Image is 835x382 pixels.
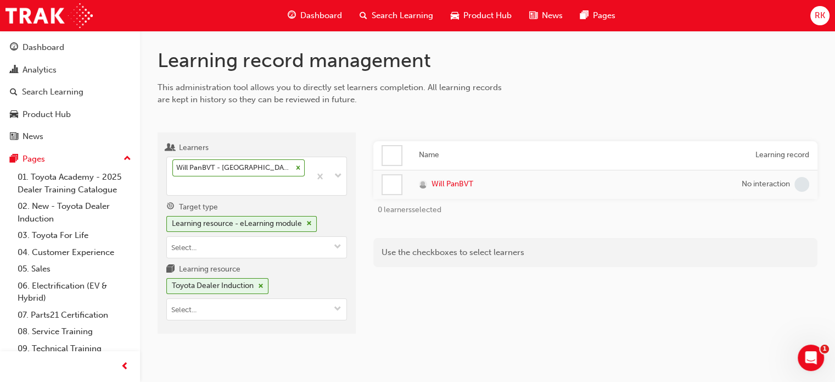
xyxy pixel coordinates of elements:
button: toggle menu [329,237,346,258]
span: chart-icon [10,65,18,75]
a: 07. Parts21 Certification [13,307,136,324]
span: down-icon [334,243,341,252]
span: cross-icon [258,283,264,290]
a: 09. Technical Training [13,340,136,357]
iframe: Intercom live chat [798,345,824,371]
a: Search Learning [4,82,136,102]
a: pages-iconPages [571,4,624,27]
span: guage-icon [288,9,296,23]
span: pages-icon [580,9,589,23]
a: Analytics [4,60,136,80]
div: Pages [23,153,45,165]
span: users-icon [166,143,175,153]
a: Will PanBVT [419,178,725,191]
span: car-icon [451,9,459,23]
span: Search Learning [372,9,433,22]
div: Learning resource - eLearning module [172,218,302,230]
span: 1 [820,345,829,353]
div: This administration tool allows you to directly set learners completion. All learning records are... [158,81,514,106]
span: 0 learners selected [378,205,441,214]
div: Use the checkboxes to select learners [373,238,817,267]
button: Pages [4,149,136,169]
div: Product Hub [23,108,71,121]
a: 05. Sales [13,261,136,278]
h1: Learning record management [158,48,817,73]
div: Learning resource [179,264,240,275]
th: Name [411,141,733,170]
span: News [542,9,563,22]
span: news-icon [10,132,18,142]
input: Target typeLearning resource - eLearning modulecross-icontoggle menu [167,237,346,258]
a: 03. Toyota For Life [13,227,136,244]
a: 04. Customer Experience [13,244,136,261]
a: 06. Electrification (EV & Hybrid) [13,278,136,307]
span: learningresource-icon [166,265,175,275]
div: Learning record [742,149,809,162]
span: Product Hub [463,9,512,22]
span: guage-icon [10,43,18,53]
div: Search Learning [22,86,83,98]
a: search-iconSearch Learning [351,4,442,27]
div: News [23,130,43,143]
div: Toyota Dealer Induction [172,280,254,292]
span: news-icon [529,9,537,23]
a: 01. Toyota Academy - 2025 Dealer Training Catalogue [13,169,136,198]
a: guage-iconDashboard [279,4,351,27]
button: DashboardAnalyticsSearch LearningProduct HubNews [4,35,136,149]
div: No interaction [742,179,790,190]
span: down-icon [334,305,341,314]
div: Target type [179,202,218,213]
span: prev-icon [121,360,129,374]
input: Learning resourceToyota Dealer Inductioncross-icontoggle menu [167,299,346,320]
span: target-icon [166,202,175,212]
span: Dashboard [300,9,342,22]
span: Pages [593,9,615,22]
a: Product Hub [4,104,136,125]
a: news-iconNews [520,4,571,27]
button: toggle menu [329,299,346,320]
span: Will PanBVT [431,178,473,191]
div: Dashboard [23,41,64,54]
div: Learners [179,142,209,153]
a: 08. Service Training [13,323,136,340]
span: RK [815,9,825,22]
button: RK [810,6,830,25]
span: pages-icon [10,154,18,164]
a: car-iconProduct Hub [442,4,520,27]
span: down-icon [334,169,342,184]
a: Dashboard [4,37,136,58]
span: car-icon [10,110,18,120]
span: search-icon [10,87,18,97]
a: 02. New - Toyota Dealer Induction [13,198,136,227]
img: Trak [5,3,93,28]
input: LearnersWill PanBVT - [GEOGRAPHIC_DATA] Toyota - [GEOGRAPHIC_DATA] [172,181,173,190]
span: learningRecordVerb_NONE-icon [794,177,809,192]
div: Analytics [23,64,57,76]
span: cross-icon [306,220,312,227]
span: up-icon [124,152,131,166]
a: News [4,126,136,147]
div: Will PanBVT - [GEOGRAPHIC_DATA] Toyota - [GEOGRAPHIC_DATA] [173,160,292,176]
span: search-icon [360,9,367,23]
